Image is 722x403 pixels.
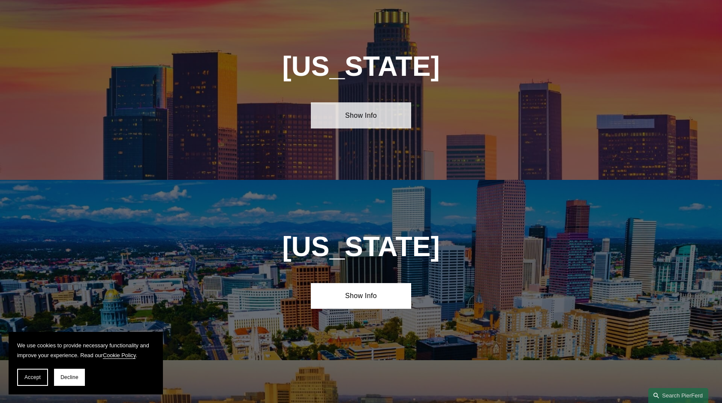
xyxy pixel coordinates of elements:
a: Show Info [311,283,411,309]
a: Search this site [648,388,708,403]
p: We use cookies to provide necessary functionality and improve your experience. Read our . [17,340,154,360]
button: Decline [54,369,85,386]
h1: [US_STATE] [236,231,486,263]
a: Show Info [311,102,411,128]
button: Accept [17,369,48,386]
a: Cookie Policy [103,352,136,358]
h1: [US_STATE] [236,51,486,82]
span: Decline [60,374,78,380]
span: Accept [24,374,41,380]
section: Cookie banner [9,332,163,394]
